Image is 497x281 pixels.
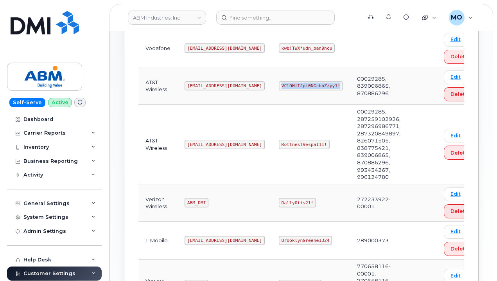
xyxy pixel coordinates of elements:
span: Delete [450,149,468,157]
button: Delete [444,242,475,256]
button: Delete [444,204,475,218]
td: AT&T Wireless [138,105,178,184]
span: Delete [450,90,468,98]
td: Vodafone [138,30,178,67]
a: Edit [444,33,467,47]
td: T-Mobile [138,222,178,259]
code: [EMAIL_ADDRESS][DOMAIN_NAME] [185,43,265,53]
span: Delete [450,245,468,252]
code: [EMAIL_ADDRESS][DOMAIN_NAME] [185,81,265,91]
code: VClOHiIJpL0NGcbnZzyy1! [279,81,343,91]
span: Delete [450,207,468,215]
td: 272233922-00001 [350,184,407,222]
code: BrooklynGreene1324 [279,236,332,245]
span: MO [451,13,462,22]
a: Edit [444,129,467,142]
a: Edit [444,225,467,239]
code: [EMAIL_ADDRESS][DOMAIN_NAME] [185,140,265,149]
div: Mark Oyekunie [443,10,478,25]
a: Edit [444,187,467,201]
button: Delete [444,50,475,64]
a: Edit [444,70,467,84]
input: Find something... [216,11,335,25]
td: AT&T Wireless [138,67,178,105]
code: kwb!TWX*udn_ban9hcu [279,43,335,53]
div: Quicklinks [416,10,442,25]
td: 00029285, 839006865, 870886296 [350,67,407,105]
a: ABM Industries, Inc. [128,11,206,25]
td: Verizon Wireless [138,184,178,222]
button: Delete [444,87,475,101]
code: [EMAIL_ADDRESS][DOMAIN_NAME] [185,236,265,245]
code: RallyOtis21! [279,198,316,207]
span: Delete [450,53,468,60]
code: RottnestVespa111! [279,140,330,149]
code: ABM_DMI [185,198,208,207]
td: 789000373 [350,222,407,259]
button: Delete [444,146,475,160]
td: 00029285, 287259102926, 287296986771, 287320849897, 826071505, 838775421, 839006865, 870886296, 9... [350,105,407,184]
